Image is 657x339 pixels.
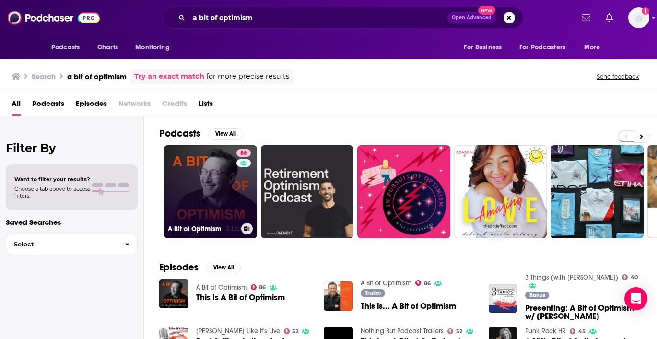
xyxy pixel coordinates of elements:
[284,328,299,334] a: 52
[631,275,638,280] span: 40
[159,279,188,308] img: This Is A Bit of Optimism
[361,279,411,287] a: A Bit of Optimism
[129,38,182,57] button: open menu
[602,10,617,26] a: Show notifications dropdown
[12,96,21,116] a: All
[415,280,431,286] a: 86
[97,41,118,54] span: Charts
[168,225,237,233] h3: A Bit of Optimism
[447,328,462,334] a: 32
[519,41,565,54] span: For Podcasters
[513,38,579,57] button: open menu
[464,41,502,54] span: For Business
[525,304,642,320] span: Presenting: A Bit of Optimism w/ [PERSON_NAME]
[628,7,649,28] span: Logged in as addi44
[164,145,257,238] a: 86A Bit of Optimism
[489,284,518,313] img: Presenting: A Bit of Optimism w/ Simon Sinek
[594,72,642,81] button: Send feedback
[51,41,80,54] span: Podcasts
[199,96,213,116] a: Lists
[525,304,642,320] a: Presenting: A Bit of Optimism w/ Simon Sinek
[162,96,187,116] span: Credits
[424,281,431,286] span: 86
[6,241,117,247] span: Select
[163,7,523,29] div: Search podcasts, credits, & more...
[240,149,247,158] span: 86
[577,38,612,57] button: open menu
[206,71,289,82] span: for more precise results
[447,12,496,23] button: Open AdvancedNew
[361,327,444,335] a: Nothing But Podcast Trailers
[525,327,566,335] a: Punk Rock HR
[624,287,647,310] div: Open Intercom Messenger
[6,234,138,255] button: Select
[570,328,586,334] a: 45
[91,38,124,57] a: Charts
[118,96,151,116] span: Networks
[159,128,200,140] h2: Podcasts
[8,9,100,27] img: Podchaser - Follow, Share and Rate Podcasts
[32,72,56,81] h3: Search
[134,71,204,82] a: Try an exact match
[135,41,169,54] span: Monitoring
[196,293,285,302] a: This Is A Bit of Optimism
[578,10,594,26] a: Show notifications dropdown
[159,128,243,140] a: PodcastsView All
[361,302,456,310] a: This is... A Bit of Optimism
[456,329,462,334] span: 32
[32,96,64,116] a: Podcasts
[251,284,266,290] a: 86
[159,261,199,273] h2: Episodes
[6,141,138,155] h2: Filter By
[452,15,492,20] span: Open Advanced
[159,261,241,273] a: EpisodesView All
[6,218,138,227] p: Saved Searches
[622,274,638,280] a: 40
[584,41,600,54] span: More
[67,72,127,81] h3: a bit of optimism
[457,38,514,57] button: open menu
[628,7,649,28] button: Show profile menu
[206,262,241,273] button: View All
[45,38,92,57] button: open menu
[196,327,280,335] a: Arroe Collins Like It's Live
[365,290,381,296] span: Trailer
[208,128,243,140] button: View All
[642,7,649,15] svg: Add a profile image
[76,96,107,116] a: Episodes
[478,6,495,15] span: New
[189,10,447,25] input: Search podcasts, credits, & more...
[292,329,298,334] span: 52
[14,186,90,199] span: Choose a tab above to access filters.
[196,283,247,292] a: A Bit of Optimism
[578,329,586,334] span: 45
[628,7,649,28] img: User Profile
[236,149,251,157] a: 86
[259,285,266,290] span: 86
[525,273,618,281] a: 3 Things (with Ric Elias)
[529,292,545,298] span: Bonus
[324,281,353,311] img: This is... A Bit of Optimism
[14,176,90,183] span: Want to filter your results?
